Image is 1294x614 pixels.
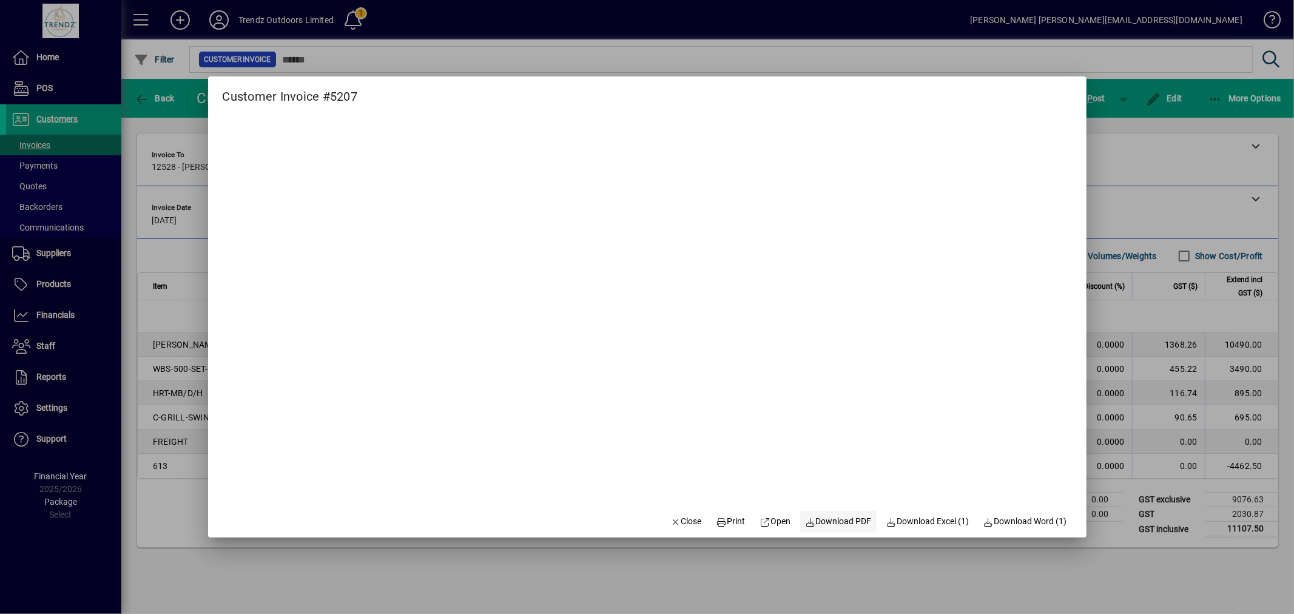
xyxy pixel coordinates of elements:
[881,511,974,533] button: Download Excel (1)
[670,515,702,528] span: Close
[805,515,872,528] span: Download PDF
[983,515,1067,528] span: Download Word (1)
[886,515,969,528] span: Download Excel (1)
[800,511,877,533] a: Download PDF
[760,515,791,528] span: Open
[712,511,750,533] button: Print
[755,511,796,533] a: Open
[716,515,746,528] span: Print
[208,76,372,106] h2: Customer Invoice #5207
[979,511,1072,533] button: Download Word (1)
[666,511,707,533] button: Close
